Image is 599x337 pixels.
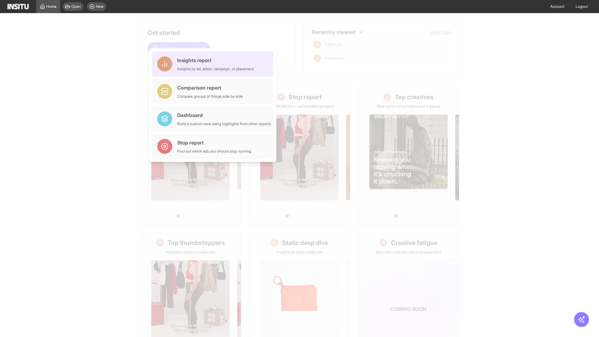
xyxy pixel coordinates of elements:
span: Open [71,4,81,9]
div: Build a custom view using highlights from other reports [177,121,271,126]
div: Compare groups of things side by side [177,94,243,99]
span: Home [46,4,56,9]
div: Dashboard [177,111,271,119]
div: Insights by ad, adset, campaign, or placement [177,66,254,71]
div: Insights report [177,56,254,64]
div: Find out which ads you should stop running [177,149,251,154]
img: Logo [7,4,29,9]
div: Stop report [177,139,251,146]
div: Comparison report [177,84,243,91]
span: New [96,4,104,9]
